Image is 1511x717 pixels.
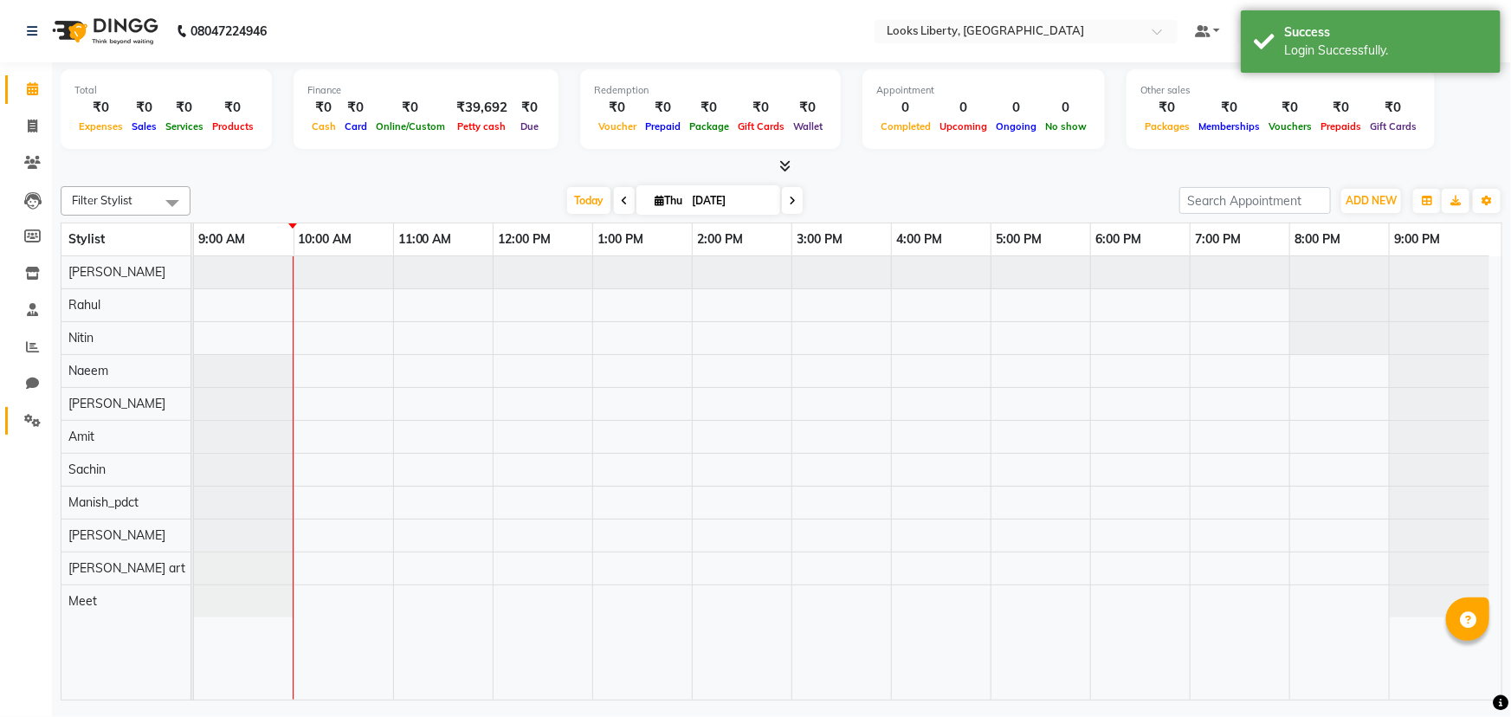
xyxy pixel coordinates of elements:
[1191,227,1245,252] a: 7:00 PM
[1366,120,1421,132] span: Gift Cards
[733,120,789,132] span: Gift Cards
[1346,194,1397,207] span: ADD NEW
[194,227,249,252] a: 9:00 AM
[68,560,185,576] span: [PERSON_NAME] art
[190,7,267,55] b: 08047224946
[68,429,94,444] span: Amit
[161,120,208,132] span: Services
[685,120,733,132] span: Package
[68,330,94,346] span: Nitin
[307,83,545,98] div: Finance
[1194,120,1264,132] span: Memberships
[594,120,641,132] span: Voucher
[1140,98,1194,118] div: ₹0
[935,120,991,132] span: Upcoming
[650,194,687,207] span: Thu
[68,363,108,378] span: Naeem
[1041,120,1091,132] span: No show
[876,83,1091,98] div: Appointment
[68,264,165,280] span: [PERSON_NAME]
[733,98,789,118] div: ₹0
[68,462,106,477] span: Sachin
[594,98,641,118] div: ₹0
[208,120,258,132] span: Products
[127,120,161,132] span: Sales
[1284,42,1488,60] div: Login Successfully.
[1194,98,1264,118] div: ₹0
[1290,227,1345,252] a: 8:00 PM
[208,98,258,118] div: ₹0
[68,527,165,543] span: [PERSON_NAME]
[449,98,514,118] div: ₹39,692
[371,120,449,132] span: Online/Custom
[454,120,511,132] span: Petty cash
[876,98,935,118] div: 0
[1041,98,1091,118] div: 0
[935,98,991,118] div: 0
[68,231,105,247] span: Stylist
[127,98,161,118] div: ₹0
[161,98,208,118] div: ₹0
[641,120,685,132] span: Prepaid
[68,593,97,609] span: Meet
[1091,227,1146,252] a: 6:00 PM
[1316,120,1366,132] span: Prepaids
[307,98,340,118] div: ₹0
[1264,98,1316,118] div: ₹0
[340,120,371,132] span: Card
[594,83,827,98] div: Redemption
[340,98,371,118] div: ₹0
[991,98,1041,118] div: 0
[687,188,773,214] input: 2025-09-04
[494,227,555,252] a: 12:00 PM
[991,120,1041,132] span: Ongoing
[593,227,648,252] a: 1:00 PM
[1264,120,1316,132] span: Vouchers
[789,98,827,118] div: ₹0
[693,227,747,252] a: 2:00 PM
[1140,83,1421,98] div: Other sales
[514,98,545,118] div: ₹0
[1390,227,1444,252] a: 9:00 PM
[991,227,1046,252] a: 5:00 PM
[892,227,946,252] a: 4:00 PM
[72,193,132,207] span: Filter Stylist
[792,227,847,252] a: 3:00 PM
[74,98,127,118] div: ₹0
[567,187,610,214] span: Today
[641,98,685,118] div: ₹0
[294,227,357,252] a: 10:00 AM
[371,98,449,118] div: ₹0
[516,120,543,132] span: Due
[1140,120,1194,132] span: Packages
[1341,189,1401,213] button: ADD NEW
[68,297,100,313] span: Rahul
[685,98,733,118] div: ₹0
[68,396,165,411] span: [PERSON_NAME]
[74,83,258,98] div: Total
[394,227,456,252] a: 11:00 AM
[1366,98,1421,118] div: ₹0
[74,120,127,132] span: Expenses
[1316,98,1366,118] div: ₹0
[1179,187,1331,214] input: Search Appointment
[68,494,139,510] span: Manish_pdct
[1284,23,1488,42] div: Success
[876,120,935,132] span: Completed
[44,7,163,55] img: logo
[789,120,827,132] span: Wallet
[307,120,340,132] span: Cash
